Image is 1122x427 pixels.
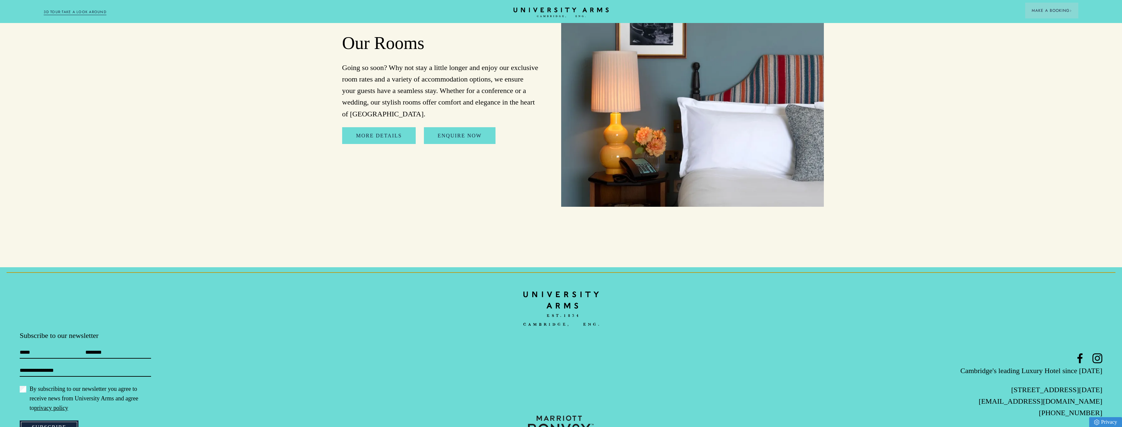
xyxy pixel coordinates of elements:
a: [EMAIL_ADDRESS][DOMAIN_NAME] [979,397,1102,405]
a: privacy policy [34,405,68,411]
img: bc90c398f2f6aa16c3ede0e16ee64a97.svg [523,287,599,331]
p: [STREET_ADDRESS][DATE] [741,384,1102,395]
p: Going so soon? Why not stay a little longer and enjoy our exclusive room rates and a variety of a... [342,62,539,120]
a: Enquire Now [424,127,495,144]
h2: Our Rooms [342,33,539,54]
a: Facebook [1075,353,1085,363]
button: Make a BookingArrow icon [1025,3,1078,18]
a: 3D TOUR:TAKE A LOOK AROUND [44,9,106,15]
span: Make a Booking [1032,8,1072,13]
img: Privacy [1094,419,1099,425]
input: By subscribing to our newsletter you agree to receive news from University Arms and agree topriva... [20,386,26,392]
p: Subscribe to our newsletter [20,331,381,341]
a: Privacy [1089,417,1122,427]
a: More Details [342,127,416,144]
a: Home [523,287,599,331]
label: By subscribing to our newsletter you agree to receive news from University Arms and agree to [20,384,151,413]
a: Home [514,8,609,18]
a: Instagram [1092,353,1102,363]
img: Arrow icon [1069,10,1072,12]
p: Cambridge's leading Luxury Hotel since [DATE] [741,365,1102,376]
a: [PHONE_NUMBER] [1039,409,1102,417]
